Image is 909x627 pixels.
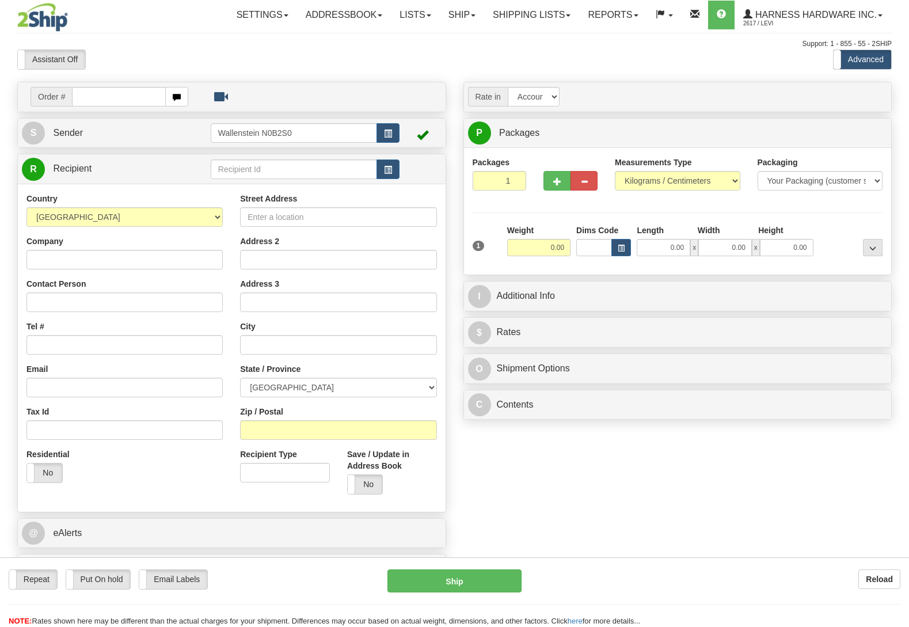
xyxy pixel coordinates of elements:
[26,278,86,290] label: Contact Person
[26,193,58,204] label: Country
[507,225,534,236] label: Weight
[9,617,32,625] span: NOTE:
[866,575,893,584] b: Reload
[9,570,57,589] label: Repeat
[468,357,888,381] a: OShipment Options
[468,393,888,417] a: CContents
[499,128,539,138] span: Packages
[31,87,72,107] span: Order #
[468,121,888,145] a: P Packages
[468,321,888,344] a: $Rates
[211,159,377,179] input: Recipient Id
[615,157,692,168] label: Measurements Type
[576,225,618,236] label: Dims Code
[26,406,49,417] label: Tax Id
[637,225,664,236] label: Length
[468,284,888,308] a: IAdditional Info
[468,358,491,381] span: O
[473,241,485,251] span: 1
[484,1,579,29] a: Shipping lists
[468,121,491,145] span: P
[240,278,279,290] label: Address 3
[240,235,279,247] label: Address 2
[468,321,491,344] span: $
[468,285,491,308] span: I
[22,121,45,145] span: S
[568,617,583,625] a: here
[26,235,63,247] label: Company
[297,1,391,29] a: Addressbook
[17,39,892,49] div: Support: 1 - 855 - 55 - 2SHIP
[752,239,760,256] span: x
[743,18,830,29] span: 2617 / Levi
[348,475,383,494] label: No
[211,123,377,143] input: Sender Id
[26,449,70,460] label: Residential
[53,128,83,138] span: Sender
[834,50,891,69] label: Advanced
[387,569,522,592] button: Ship
[468,393,491,416] span: C
[858,569,900,589] button: Reload
[17,3,68,32] img: logo2617.jpg
[579,1,646,29] a: Reports
[468,87,508,107] span: Rate in
[228,1,297,29] a: Settings
[347,449,437,472] label: Save / Update in Address Book
[53,164,92,173] span: Recipient
[391,1,439,29] a: Lists
[735,1,891,29] a: Harness Hardware Inc. 2617 / Levi
[27,463,62,482] label: No
[240,207,436,227] input: Enter a location
[690,239,698,256] span: x
[26,321,44,332] label: Tel #
[22,158,45,181] span: R
[22,157,189,181] a: R Recipient
[698,225,720,236] label: Width
[758,157,798,168] label: Packaging
[22,522,45,545] span: @
[240,321,255,332] label: City
[240,193,297,204] label: Street Address
[240,449,297,460] label: Recipient Type
[752,10,877,20] span: Harness Hardware Inc.
[240,363,301,375] label: State / Province
[440,1,484,29] a: Ship
[18,50,85,69] label: Assistant Off
[53,528,82,538] span: eAlerts
[758,225,784,236] label: Height
[473,157,510,168] label: Packages
[883,254,908,372] iframe: chat widget
[139,570,207,589] label: Email Labels
[240,406,283,417] label: Zip / Postal
[22,522,442,545] a: @ eAlerts
[26,363,48,375] label: Email
[863,239,883,256] div: ...
[66,570,131,589] label: Put On hold
[22,121,211,145] a: S Sender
